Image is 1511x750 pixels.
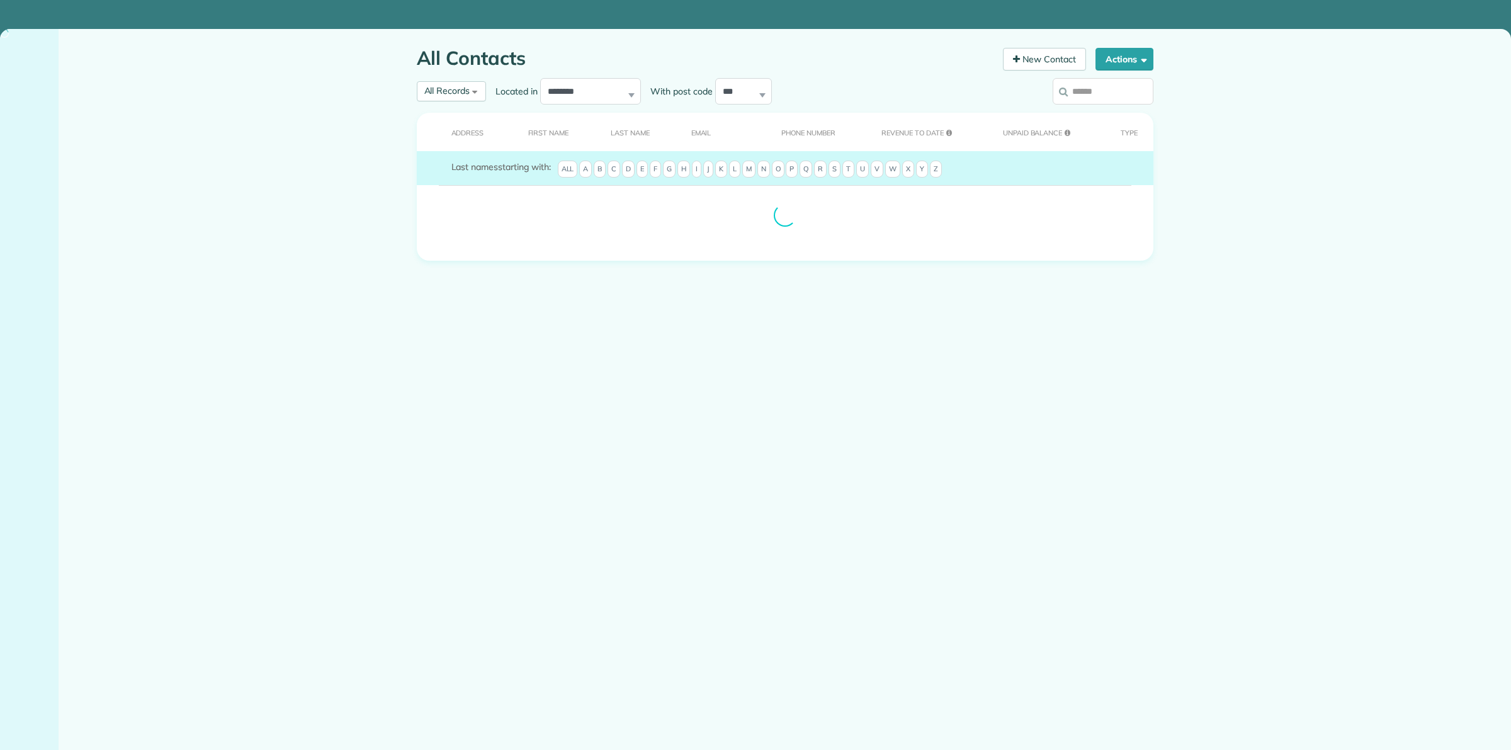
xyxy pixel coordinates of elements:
[842,161,854,178] span: T
[983,113,1101,151] th: Unpaid Balance
[663,161,676,178] span: G
[829,161,840,178] span: S
[703,161,713,178] span: J
[417,113,509,151] th: Address
[417,48,994,69] h1: All Contacts
[862,113,983,151] th: Revenue to Date
[916,161,928,178] span: Y
[641,85,715,98] label: With post code
[856,161,869,178] span: U
[509,113,591,151] th: First Name
[451,161,499,173] span: Last names
[451,161,551,173] label: starting with:
[715,161,727,178] span: K
[757,161,770,178] span: N
[814,161,827,178] span: R
[729,161,740,178] span: L
[579,161,592,178] span: A
[608,161,620,178] span: C
[591,113,672,151] th: Last Name
[1003,48,1086,71] a: New Contact
[692,161,701,178] span: I
[594,161,606,178] span: B
[1101,113,1153,151] th: Type
[762,113,862,151] th: Phone number
[558,161,578,178] span: All
[885,161,900,178] span: W
[1095,48,1153,71] button: Actions
[424,85,470,96] span: All Records
[772,161,784,178] span: O
[930,161,942,178] span: Z
[650,161,661,178] span: F
[742,161,756,178] span: M
[637,161,648,178] span: E
[902,161,914,178] span: X
[786,161,798,178] span: P
[486,85,540,98] label: Located in
[677,161,690,178] span: H
[672,113,762,151] th: Email
[871,161,883,178] span: V
[800,161,812,178] span: Q
[622,161,635,178] span: D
